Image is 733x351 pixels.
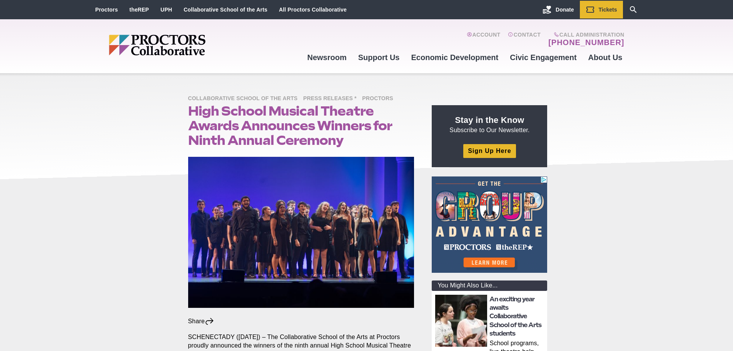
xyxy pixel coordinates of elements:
[548,38,624,47] a: [PHONE_NUMBER]
[580,1,623,18] a: Tickets
[188,104,414,148] h1: High School Musical Theatre Awards Announces Winners for Ninth Annual Ceremony
[301,47,352,68] a: Newsroom
[109,35,265,55] img: Proctors logo
[352,47,406,68] a: Support Us
[537,1,579,18] a: Donate
[362,94,397,104] span: Proctors
[463,144,516,158] a: Sign Up Here
[508,32,541,47] a: Contact
[188,95,302,101] a: Collaborative School of the Arts
[129,7,149,13] a: theREP
[467,32,500,47] a: Account
[432,176,547,273] iframe: Advertisement
[435,295,487,347] img: thumbnail: An exciting year awaits Collaborative School of the Arts students
[546,32,624,38] span: Call Administration
[556,7,574,13] span: Donate
[623,1,644,18] a: Search
[303,94,361,104] span: Press Releases *
[95,7,118,13] a: Proctors
[599,7,617,13] span: Tickets
[188,94,302,104] span: Collaborative School of the Arts
[504,47,582,68] a: Civic Engagement
[455,115,524,125] strong: Stay in the Know
[432,280,547,291] div: You Might Also Like...
[303,95,361,101] a: Press Releases *
[362,95,397,101] a: Proctors
[583,47,628,68] a: About Us
[184,7,267,13] a: Collaborative School of the Arts
[406,47,504,68] a: Economic Development
[279,7,347,13] a: All Proctors Collaborative
[441,114,538,134] p: Subscribe to Our Newsletter.
[160,7,172,13] a: UPH
[188,317,215,326] div: Share
[489,296,541,338] a: An exciting year awaits Collaborative School of the Arts students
